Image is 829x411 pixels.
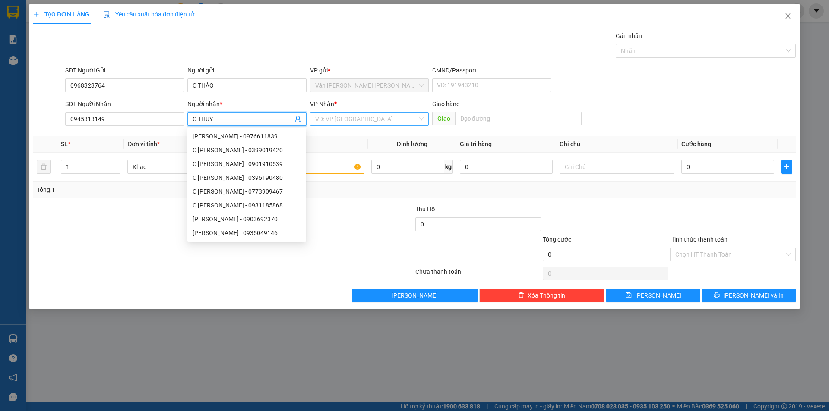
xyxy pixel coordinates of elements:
[187,185,306,198] div: C THÚY - 0773909467
[782,163,792,170] span: plus
[193,201,301,210] div: C [PERSON_NAME] - 0931185868
[65,99,184,109] div: SĐT Người Nhận
[415,206,435,213] span: Thu Hộ
[460,160,553,174] input: 0
[776,4,800,28] button: Close
[616,32,642,39] label: Gán nhãn
[785,13,791,19] span: close
[193,214,301,224] div: [PERSON_NAME] - 0903692370
[543,236,571,243] span: Tổng cước
[133,160,237,173] span: Khác
[249,160,364,174] input: VD: Bàn, Ghế
[315,79,424,92] span: Văn Phòng Trần Phú (Mường Thanh)
[310,100,334,107] span: VP Nhận
[414,267,542,282] div: Chưa thanh toán
[187,212,306,226] div: NGỌC THÚY - 0903692370
[103,11,194,18] span: Yêu cầu xuất hóa đơn điện tử
[187,171,306,185] div: C THÚY - 0396190480
[432,112,455,125] span: Giao
[94,11,114,31] img: logo.jpg
[56,13,83,68] b: BIÊN NHẬN GỬI HÀNG
[556,136,678,153] th: Ghi chú
[33,11,89,18] span: TẠO ĐƠN HÀNG
[11,56,49,96] b: [PERSON_NAME]
[723,291,784,300] span: [PERSON_NAME] và In
[397,141,427,147] span: Định lượng
[187,143,306,157] div: C THÚY - 0399019420
[103,11,110,18] img: icon
[193,159,301,169] div: C [PERSON_NAME] - 0901910539
[432,100,460,107] span: Giao hàng
[187,157,306,171] div: C THÚY - 0901910539
[518,292,524,299] span: delete
[460,141,492,147] span: Giá trị hàng
[187,99,306,109] div: Người nhận
[626,292,632,299] span: save
[560,160,674,174] input: Ghi Chú
[606,289,700,302] button: save[PERSON_NAME]
[65,66,184,75] div: SĐT Người Gửi
[781,160,792,174] button: plus
[479,289,605,302] button: deleteXóa Thông tin
[73,33,119,40] b: [DOMAIN_NAME]
[714,292,720,299] span: printer
[635,291,681,300] span: [PERSON_NAME]
[127,141,160,147] span: Đơn vị tính
[702,289,796,302] button: printer[PERSON_NAME] và In
[432,66,551,75] div: CMND/Passport
[681,141,711,147] span: Cước hàng
[670,236,728,243] label: Hình thức thanh toán
[61,141,68,147] span: SL
[73,41,119,52] li: (c) 2017
[193,187,301,196] div: C [PERSON_NAME] - 0773909467
[193,173,301,182] div: C [PERSON_NAME] - 0396190480
[352,289,478,302] button: [PERSON_NAME]
[187,66,306,75] div: Người gửi
[193,132,301,141] div: [PERSON_NAME] - 0976611839
[392,291,438,300] span: [PERSON_NAME]
[455,112,582,125] input: Dọc đường
[528,291,565,300] span: Xóa Thông tin
[187,226,306,240] div: NGỌC THÚY - 0935049146
[444,160,453,174] span: kg
[187,198,306,212] div: C THÚY - 0931185868
[193,228,301,238] div: [PERSON_NAME] - 0935049146
[187,129,306,143] div: NGỌC THÚY - 0976611839
[294,116,301,122] span: user-add
[33,11,39,17] span: plus
[37,185,320,195] div: Tổng: 1
[193,145,301,155] div: C [PERSON_NAME] - 0399019420
[11,11,54,54] img: logo.jpg
[37,160,51,174] button: delete
[310,66,429,75] div: VP gửi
